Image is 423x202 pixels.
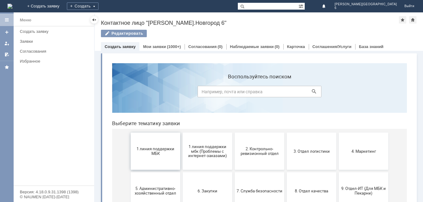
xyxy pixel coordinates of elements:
[218,44,223,49] div: (0)
[76,74,125,112] button: 1 линия поддержки мбк (Проблемы с интернет-заказами)
[24,74,73,112] button: 1 линия поддержки МБК
[181,130,227,135] span: 8. Отдел качества
[20,16,31,24] div: Меню
[25,88,71,98] span: 1 линия поддержки МБК
[233,90,279,95] span: 4. Маркетинг
[25,170,71,174] span: Бухгалтерия (для мбк)
[128,154,177,191] button: Отдел-ИТ (Битрикс24 и CRM)
[233,170,279,174] span: Финансовый отдел
[24,154,73,191] button: Бухгалтерия (для мбк)
[399,16,406,24] div: Добавить в избранное
[77,86,123,100] span: 1 линия поддержки мбк (Проблемы с интернет-заказами)
[409,16,416,24] div: Сделать домашней страницей
[20,39,90,44] div: Заявки
[230,44,274,49] a: Наблюдаемые заявки
[180,74,229,112] button: 3. Отдел логистики
[181,170,227,174] span: Отдел-ИТ (Офис)
[24,114,73,151] button: 5. Административно-хозяйственный отдел
[232,74,281,112] button: 4. Маркетинг
[275,44,280,49] div: (0)
[67,2,98,10] div: Создать
[20,29,90,34] div: Создать заявку
[167,44,181,49] div: (1000+)
[25,128,71,137] span: 5. Административно-хозяйственный отдел
[5,62,300,68] header: Выберите тематику заявки
[101,20,399,26] div: Контактное лицо "[PERSON_NAME].Новгород 6"
[129,168,175,177] span: Отдел-ИТ (Битрикс24 и CRM)
[7,4,12,9] a: Перейти на домашнюю страницу
[105,44,136,49] a: Создать заявку
[20,195,88,199] div: © NAUMEN [DATE]-[DATE]
[188,44,217,49] a: Согласования
[335,6,397,10] span: 6
[143,44,166,49] a: Мои заявки
[2,27,12,37] a: Создать заявку
[180,154,229,191] button: Отдел-ИТ (Офис)
[232,114,281,151] button: 9. Отдел-ИТ (Для МБК и Пекарни)
[359,44,383,49] a: База знаний
[2,50,12,59] a: Мои согласования
[181,90,227,95] span: 3. Отдел логистики
[233,128,279,137] span: 9. Отдел-ИТ (Для МБК и Пекарни)
[20,49,90,54] div: Согласования
[312,44,351,49] a: Соглашения/Услуги
[128,114,177,151] button: 7. Служба безопасности
[76,154,125,191] button: Отдел ИТ (1С)
[129,88,175,98] span: 2. Контрольно-ревизионный отдел
[17,37,93,46] a: Заявки
[128,74,177,112] button: 2. Контрольно-ревизионный отдел
[90,16,98,24] div: Скрыть меню
[17,46,93,56] a: Согласования
[90,28,214,39] input: Например, почта или справка
[299,3,305,9] span: Расширенный поиск
[76,114,125,151] button: 6. Закупки
[77,130,123,135] span: 6. Закупки
[20,59,84,64] div: Избранное
[180,114,229,151] button: 8. Отдел качества
[90,15,214,21] label: Воспользуйтесь поиском
[335,2,397,6] span: [PERSON_NAME][GEOGRAPHIC_DATA]
[77,170,123,174] span: Отдел ИТ (1С)
[20,190,88,194] div: Версия: 4.18.0.9.31.1398 (1398)
[2,38,12,48] a: Мои заявки
[129,130,175,135] span: 7. Служба безопасности
[17,27,93,36] a: Создать заявку
[7,4,12,9] img: logo
[232,154,281,191] button: Финансовый отдел
[287,44,305,49] a: Карточка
